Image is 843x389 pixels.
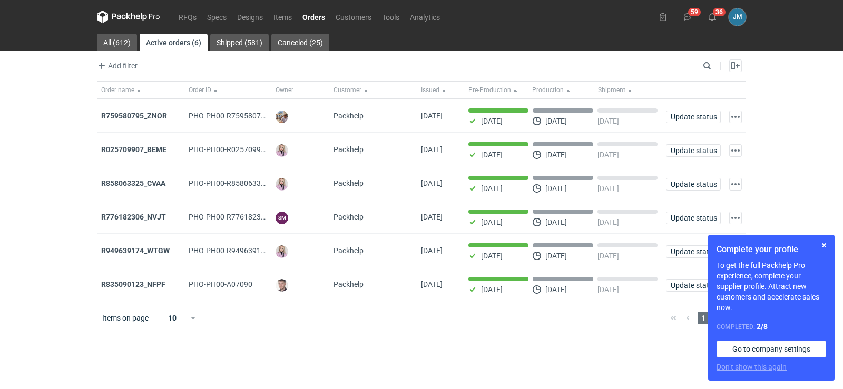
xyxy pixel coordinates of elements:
[729,8,746,26] div: Joanna Myślak
[334,145,364,154] span: Packhelp
[530,82,596,98] button: Production
[101,246,170,255] a: R949639174_WTGW
[421,112,443,120] span: 21/08/2025
[276,245,288,258] img: Klaudia Wiśniewska
[545,218,567,226] p: [DATE]
[202,11,232,23] a: Specs
[481,285,503,294] p: [DATE]
[545,285,567,294] p: [DATE]
[377,11,405,23] a: Tools
[329,82,417,98] button: Customer
[101,112,167,120] a: R759580795_ZNOR
[276,279,288,292] img: Maciej Sikora
[666,144,721,157] button: Update status
[101,179,165,187] a: R858063325_CVAA
[276,144,288,157] img: Klaudia Wiśniewska
[189,86,211,94] span: Order ID
[729,8,746,26] button: JM
[818,239,830,252] button: Skip for now
[596,82,662,98] button: Shipment
[102,313,149,323] span: Items on page
[464,82,530,98] button: Pre-Production
[704,8,721,25] button: 36
[545,117,567,125] p: [DATE]
[334,246,364,255] span: Packhelp
[334,86,361,94] span: Customer
[666,111,721,123] button: Update status
[189,145,292,154] span: PHO-PH00-R025709907_BEME
[545,184,567,193] p: [DATE]
[679,8,696,25] button: 59
[189,280,252,288] span: PHO-PH00-A07090
[468,86,511,94] span: Pre-Production
[671,282,716,289] span: Update status
[95,59,138,72] button: Add filter
[666,245,721,258] button: Update status
[334,213,364,221] span: Packhelp
[481,117,503,125] p: [DATE]
[729,144,742,157] button: Actions
[671,214,716,222] span: Update status
[598,86,625,94] span: Shipment
[268,11,297,23] a: Items
[101,145,166,154] a: R025709907_BEME
[97,34,137,51] a: All (612)
[97,82,184,98] button: Order name
[545,151,567,159] p: [DATE]
[189,213,291,221] span: PHO-PH00-R776182306_NVJT
[481,151,503,159] p: [DATE]
[271,34,329,51] a: Canceled (25)
[232,11,268,23] a: Designs
[757,322,768,331] strong: 2 / 8
[421,86,439,94] span: Issued
[330,11,377,23] a: Customers
[417,82,464,98] button: Issued
[666,212,721,224] button: Update status
[421,145,443,154] span: 19/08/2025
[155,311,190,325] div: 10
[717,243,826,256] h1: Complete your profile
[101,280,165,288] a: R835090123_NFPF
[666,178,721,191] button: Update status
[189,112,292,120] span: PHO-PH00-R759580795_ZNOR
[717,260,826,313] p: To get the full Packhelp Pro experience, complete your supplier profile. Attract new customers an...
[421,246,443,255] span: 08/08/2025
[717,362,787,372] button: Don’t show this again
[189,179,291,187] span: PHO-PH00-R858063325_CVAA
[276,86,293,94] span: Owner
[184,82,272,98] button: Order ID
[729,178,742,191] button: Actions
[276,212,288,224] figcaption: SM
[671,147,716,154] span: Update status
[671,181,716,188] span: Update status
[481,218,503,226] p: [DATE]
[101,86,134,94] span: Order name
[276,111,288,123] img: Michał Palasek
[421,280,443,288] span: 07/08/2025
[421,179,443,187] span: 12/08/2025
[297,11,330,23] a: Orders
[729,212,742,224] button: Actions
[276,178,288,191] img: Klaudia Wiśniewska
[597,184,619,193] p: [DATE]
[481,252,503,260] p: [DATE]
[666,279,721,292] button: Update status
[334,112,364,120] span: Packhelp
[671,113,716,121] span: Update status
[597,151,619,159] p: [DATE]
[545,252,567,260] p: [DATE]
[97,11,160,23] svg: Packhelp Pro
[597,252,619,260] p: [DATE]
[597,218,619,226] p: [DATE]
[334,280,364,288] span: Packhelp
[101,213,166,221] a: R776182306_NVJT
[140,34,208,51] a: Active orders (6)
[189,246,295,255] span: PHO-PH00-R949639174_WTGW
